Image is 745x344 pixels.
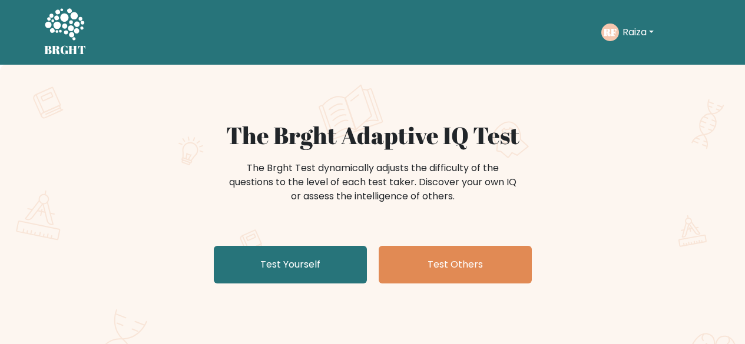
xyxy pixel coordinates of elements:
h5: BRGHT [44,43,87,57]
a: BRGHT [44,5,87,60]
div: The Brght Test dynamically adjusts the difficulty of the questions to the level of each test take... [226,161,520,203]
button: Raiza [619,25,657,40]
a: Test Others [379,246,532,283]
text: RF [603,25,617,39]
h1: The Brght Adaptive IQ Test [85,121,660,149]
a: Test Yourself [214,246,367,283]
